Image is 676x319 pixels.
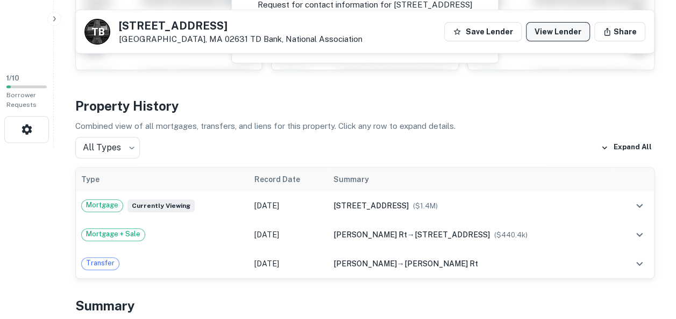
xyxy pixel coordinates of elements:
[82,200,123,211] span: Mortgage
[494,231,527,239] span: ($ 440.4k )
[6,74,19,82] span: 1 / 10
[630,197,649,215] button: expand row
[412,202,437,210] span: ($ 1.4M )
[91,25,104,39] p: T B
[333,259,396,268] span: [PERSON_NAME]
[82,258,119,269] span: Transfer
[333,229,608,241] div: →
[333,258,608,270] div: →
[444,22,522,41] button: Save Lender
[119,20,362,31] h5: [STREET_ADDRESS]
[84,19,110,45] a: T B
[82,229,145,240] span: Mortgage + Sale
[333,201,408,210] span: [STREET_ADDRESS]
[630,226,649,244] button: expand row
[249,168,328,191] th: Record Date
[250,34,362,44] a: TD Bank, National Association
[76,168,249,191] th: Type
[119,34,362,44] p: [GEOGRAPHIC_DATA], MA 02631
[75,96,654,115] h4: Property History
[75,296,654,315] h4: Summary
[249,191,328,220] td: [DATE]
[526,22,590,41] a: View Lender
[249,249,328,278] td: [DATE]
[328,168,613,191] th: Summary
[594,22,645,41] button: Share
[249,220,328,249] td: [DATE]
[414,230,489,239] span: [STREET_ADDRESS]
[127,199,195,212] span: Currently viewing
[622,233,676,285] iframe: Chat Widget
[333,230,407,239] span: [PERSON_NAME] rt
[75,137,140,158] div: All Types
[404,259,478,268] span: [PERSON_NAME] rt
[6,91,37,108] span: Borrower Requests
[75,120,654,133] p: Combined view of all mortgages, transfers, and liens for this property. Click any row to expand d...
[598,140,654,156] button: Expand All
